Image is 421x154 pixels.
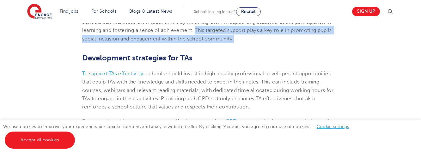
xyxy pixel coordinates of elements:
a: Sign up [352,7,380,16]
a: free CPD opportunities [215,119,270,124]
a: Recruit [236,7,261,16]
p: , schools should invest in high-quality professional development opportunities that equip TAs wit... [82,70,339,111]
img: Engage Education [27,4,52,20]
a: For Schools [91,9,116,14]
h2: Development strategies for TAs [82,52,339,63]
a: To support TAs effectively [82,71,143,77]
a: Blogs & Latest News [129,9,172,14]
p: Schools can maximise the impact of TAs by involving them in supporting students’ active participa... [82,18,339,43]
span: Schools looking for staff [194,9,235,14]
a: Find jobs [60,9,78,14]
span: We use cookies to improve your experience, personalise content, and analyse website traffic. By c... [3,124,356,142]
a: Cookie settings [317,124,349,129]
span: Recruit [241,9,256,14]
a: Accept all cookies [5,132,75,149]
